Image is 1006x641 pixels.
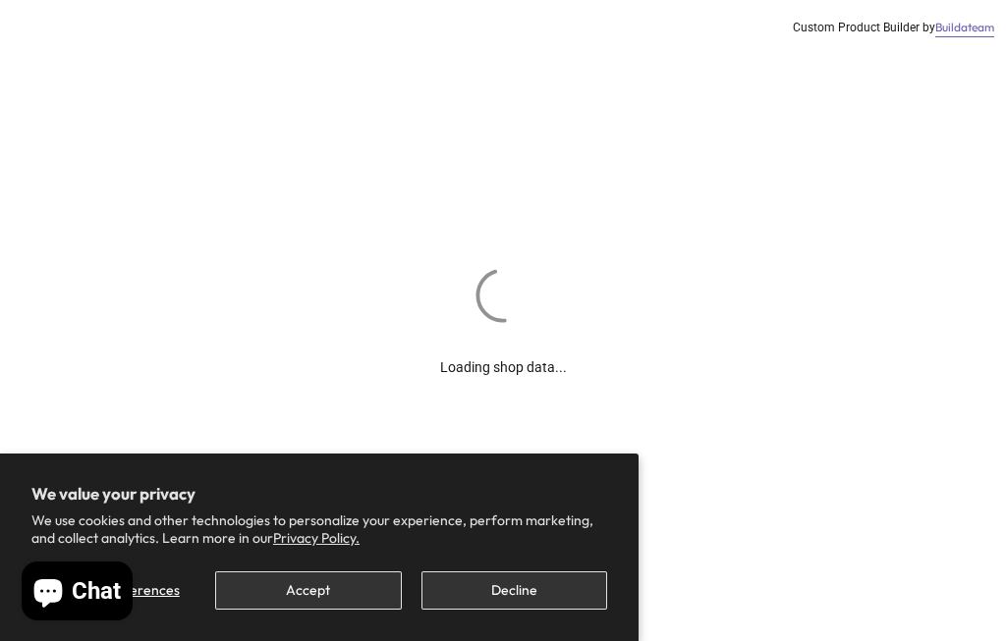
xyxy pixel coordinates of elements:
[935,20,994,36] a: Buildateam
[31,485,607,503] h2: We value your privacy
[440,327,567,378] div: Loading shop data...
[421,571,607,610] button: Decline
[16,561,139,625] inbox-online-store-chat: Shopify online store chat
[273,529,360,547] a: Privacy Policy.
[793,20,994,36] div: Custom Product Builder by
[31,511,607,547] p: We use cookies and other technologies to personalize your experience, perform marketing, and coll...
[215,571,401,610] button: Accept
